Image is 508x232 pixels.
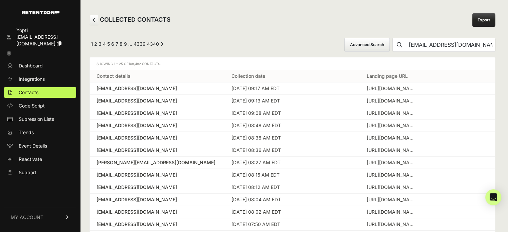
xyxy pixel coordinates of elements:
td: [DATE] 09:13 AM EDT [225,95,360,107]
span: Showing 1 - 25 of [97,62,161,66]
div: https://sanesolution.com/secure/checkout/eye/secure-checkout-fb/ [367,221,417,228]
a: Trends [4,127,76,138]
div: https://sanesolution.com/secure/checkout/480/ [367,209,417,215]
td: [DATE] 08:12 AM EDT [225,181,360,194]
div: Pagination [90,41,163,49]
span: Supression Lists [19,116,54,123]
a: Support [4,167,76,178]
a: [EMAIL_ADDRESS][DOMAIN_NAME] [97,184,218,191]
a: Yopti [EMAIL_ADDRESS][DOMAIN_NAME] [4,25,76,49]
a: [EMAIL_ADDRESS][DOMAIN_NAME] [97,147,218,154]
a: Dashboard [4,60,76,71]
a: Page 3 [99,41,102,47]
td: [DATE] 08:48 AM EDT [225,120,360,132]
div: https://sanesolution.com/secure/checkout/480/ [367,159,417,166]
a: Contact details [97,73,131,79]
a: Page 4340 [147,41,159,47]
a: Page 8 [120,41,123,47]
a: Page 9 [124,41,127,47]
a: [EMAIL_ADDRESS][DOMAIN_NAME] [97,209,218,215]
a: [EMAIL_ADDRESS][DOMAIN_NAME] [97,122,218,129]
div: Yopti [16,27,73,34]
td: [DATE] 08:36 AM EDT [225,144,360,157]
span: Support [19,169,36,176]
a: Page 6 [111,41,114,47]
a: Page 7 [116,41,118,47]
a: Event Details [4,141,76,151]
a: [EMAIL_ADDRESS][DOMAIN_NAME] [97,85,218,92]
a: Reactivate [4,154,76,165]
td: [DATE] 09:08 AM EDT [225,107,360,120]
span: Event Details [19,143,47,149]
a: Integrations [4,74,76,84]
a: [EMAIL_ADDRESS][DOMAIN_NAME] [97,135,218,141]
span: [EMAIL_ADDRESS][DOMAIN_NAME] [16,34,58,46]
td: [DATE] 08:04 AM EDT [225,194,360,206]
span: Code Script [19,102,45,109]
span: Trends [19,129,34,136]
a: Contacts [4,87,76,98]
a: [EMAIL_ADDRESS][DOMAIN_NAME] [97,110,218,117]
a: Supression Lists [4,114,76,125]
em: Page 1 [91,41,93,47]
td: [DATE] 09:17 AM EDT [225,82,360,95]
div: https://sanesolution.com/secure/checkout/479/ [367,97,417,104]
div: https://sanesolution.com/secure/checkout/480/ [367,184,417,191]
a: Code Script [4,100,76,111]
div: https://sanesolution.com/secure/checkout/ds/deep-radiance-renew-kn-1bot/ [367,135,417,141]
a: [EMAIL_ADDRESS][DOMAIN_NAME] [97,196,218,203]
div: Open Intercom Messenger [485,189,501,205]
a: Page 4339 [134,41,146,47]
a: Landing page URL [367,73,408,79]
td: [DATE] 08:27 AM EDT [225,157,360,169]
a: [EMAIL_ADDRESS][DOMAIN_NAME] [97,172,218,178]
div: https://sanesolution.com/secure/checkout/nrv/nerve-renew-fb/ [367,85,417,92]
div: https://sanesolution.com/secure/checkout/479/ [367,147,417,154]
span: … [128,41,132,47]
a: [PERSON_NAME][EMAIL_ADDRESS][DOMAIN_NAME] [97,159,218,166]
span: Contacts [19,89,38,96]
span: 108,482 Contacts. [129,62,161,66]
a: [EMAIL_ADDRESS][DOMAIN_NAME] [97,97,218,104]
span: Integrations [19,76,45,82]
h2: COLLECTED CONTACTS [90,15,171,25]
td: [DATE] 08:02 AM EDT [225,206,360,218]
div: https://sanesolution.com/secure/checkout/480/ [367,172,417,178]
img: Retention.com [22,11,59,14]
a: [EMAIL_ADDRESS][DOMAIN_NAME] [97,221,218,228]
a: MY ACCOUNT [4,207,76,227]
span: MY ACCOUNT [11,214,43,221]
div: https://sanesolution.com/secure/checkout/484/ [367,196,417,203]
a: Page 2 [94,41,97,47]
div: https://sanesolution.com/secure/checkout/479/ [367,122,417,129]
span: Dashboard [19,62,43,69]
a: Page 4 [103,41,106,47]
a: Page 5 [107,41,110,47]
td: [DATE] 08:15 AM EDT [225,169,360,181]
a: Export [472,13,495,27]
td: [DATE] 08:38 AM EDT [225,132,360,144]
td: [DATE] 07:50 AM EDT [225,218,360,231]
button: Advanced Search [344,38,390,52]
div: https://sanesolution.com/secure/checkout/480/ [367,110,417,117]
span: Reactivate [19,156,42,163]
a: Collection date [231,73,265,79]
input: Search by Email Address [406,38,495,51]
